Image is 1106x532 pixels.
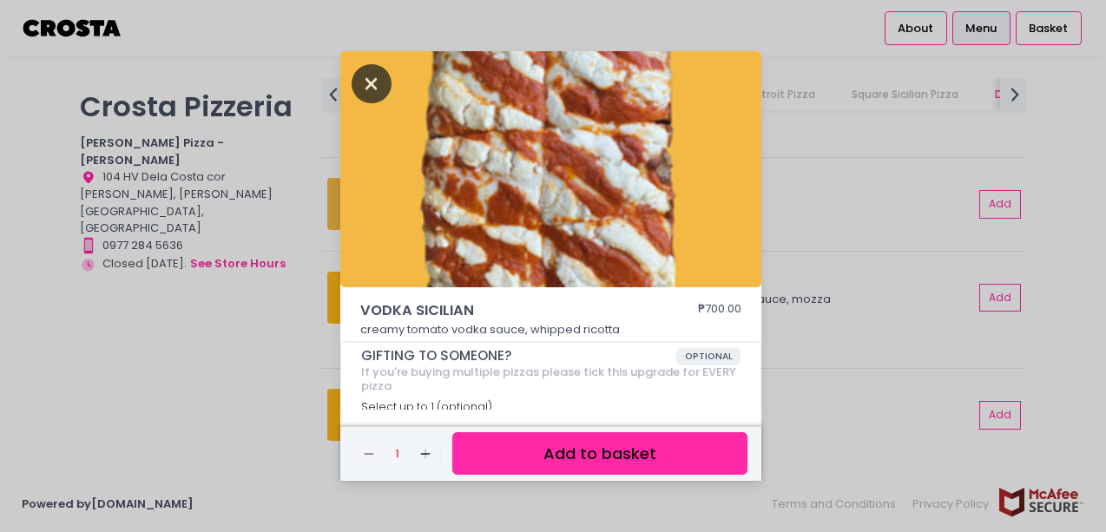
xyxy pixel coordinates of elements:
[361,348,676,364] span: GIFTING TO SOMEONE?
[340,51,761,287] img: VODKA SICILIAN
[698,300,741,321] div: ₱700.00
[676,348,741,365] span: OPTIONAL
[352,74,392,91] button: Close
[452,432,747,475] button: Add to basket
[360,321,742,338] p: creamy tomato vodka sauce, whipped ricotta
[360,300,647,321] span: VODKA SICILIAN
[361,365,741,392] div: If you're buying multiple pizzas please tick this upgrade for EVERY pizza
[361,399,492,414] span: Select up to 1 (optional)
